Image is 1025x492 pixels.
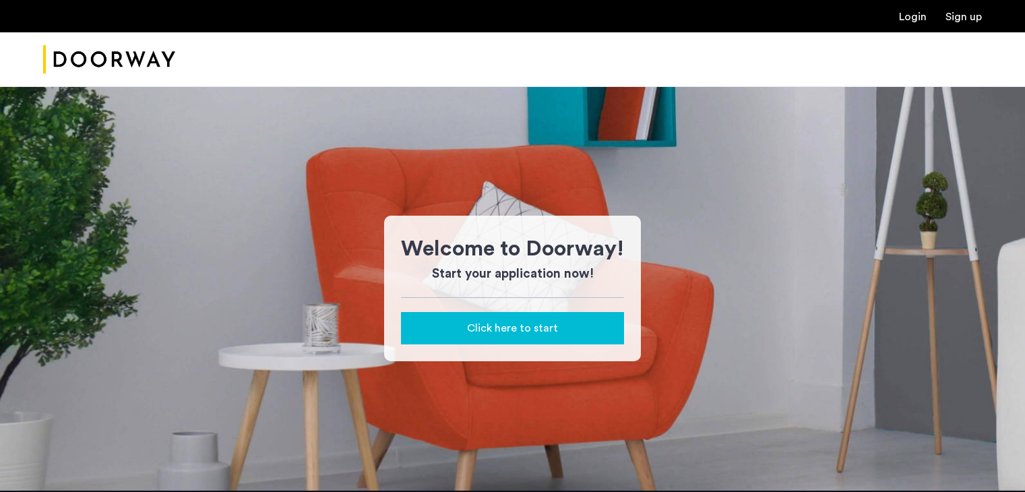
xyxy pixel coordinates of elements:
[401,265,624,284] h3: Start your application now!
[43,34,175,85] img: logo
[401,312,624,344] button: button
[467,320,558,336] span: Click here to start
[401,233,624,265] h1: Welcome to Doorway!
[43,34,175,85] a: Cazamio Logo
[945,11,982,22] a: Registration
[899,11,927,22] a: Login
